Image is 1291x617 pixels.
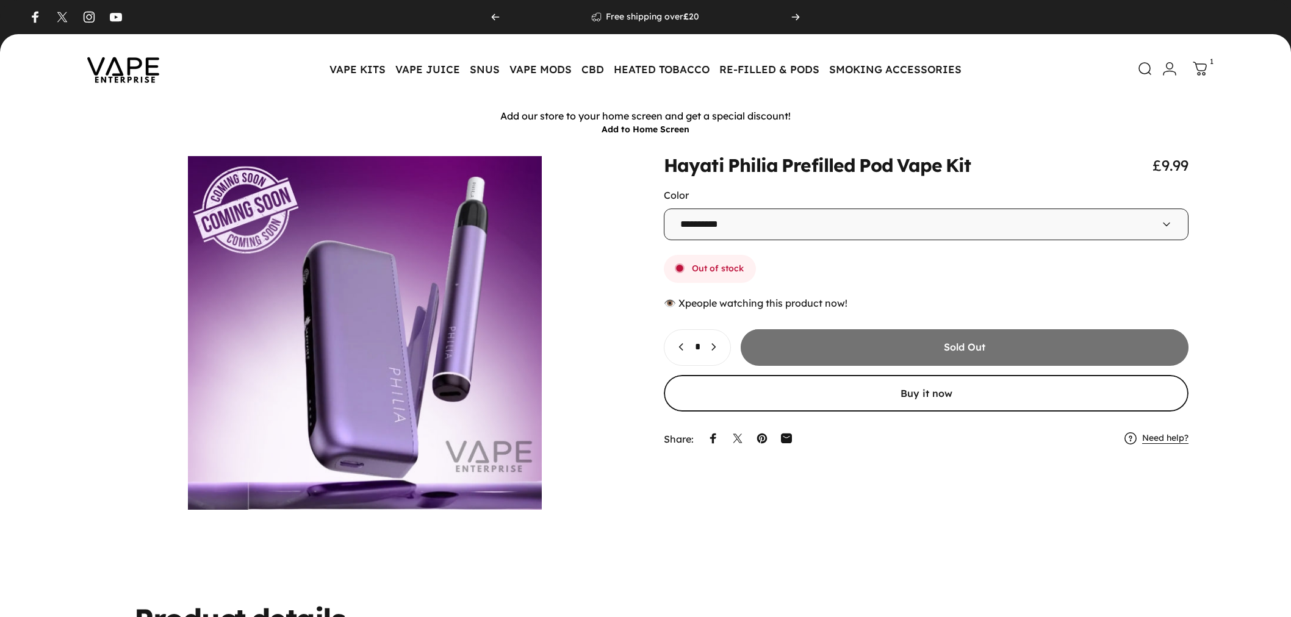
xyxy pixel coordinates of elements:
iframe: chat widget [12,568,51,605]
p: Share: [664,433,694,443]
summary: VAPE KITS [325,56,390,82]
summary: RE-FILLED & PODS [714,56,824,82]
button: Buy it now [664,375,1189,412]
animate-element: Hayati [664,156,724,174]
p: Add our store to your home screen and get a special discount! [3,110,1288,123]
summary: SMOKING ACCESSORIES [824,56,966,82]
p: Free shipping over 20 [606,12,699,23]
a: Need help? [1142,433,1189,444]
a: 1 item [1187,55,1214,82]
label: Color [664,189,689,201]
div: 👁️ people watching this product now! [664,297,1189,309]
cart-count: 1 item [1210,55,1214,67]
nav: Primary [325,56,966,82]
animate-element: Philia [728,156,779,174]
media-gallery: Gallery Viewer [102,156,627,510]
button: Increase quantity for Hayati Philia Prefilled Pod Vape Kit [702,329,730,365]
animate-element: Kit [946,156,971,174]
summary: VAPE JUICE [390,56,465,82]
summary: CBD [577,56,609,82]
animate-element: Vape [897,156,941,174]
summary: SNUS [465,56,505,82]
summary: VAPE MODS [505,56,577,82]
button: Open media 1 in modal [102,156,627,510]
animate-element: Prefilled [782,156,855,174]
summary: HEATED TOBACCO [609,56,714,82]
span: Out of stock [692,263,744,274]
button: Sold Out [741,329,1189,365]
img: Vape Enterprise [68,40,178,98]
animate-element: Pod [859,156,893,174]
button: Decrease quantity for Hayati Philia Prefilled Pod Vape Kit [664,329,692,365]
span: £9.99 [1153,156,1189,174]
button: Add to Home Screen [602,124,689,135]
strong: £ [683,11,689,22]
